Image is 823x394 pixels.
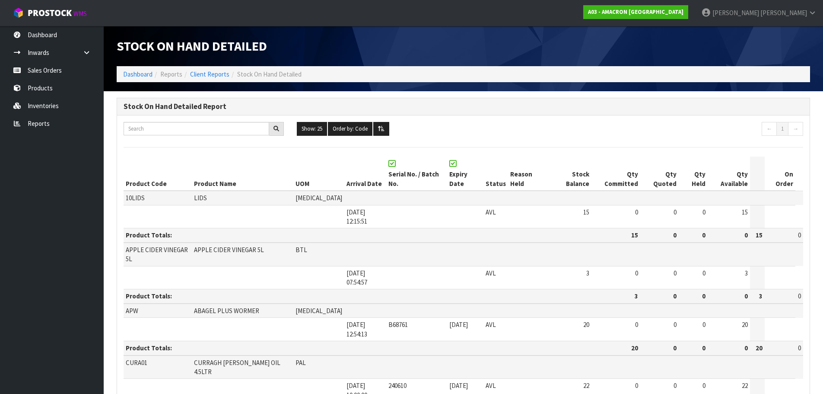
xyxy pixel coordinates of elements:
span: 0 [674,208,677,216]
nav: Page navigation [643,122,803,138]
span: 240610 [388,381,407,390]
strong: Product Totals: [126,292,172,300]
span: 15 [583,208,589,216]
th: Product Name [192,157,293,191]
th: Product Code [124,157,192,191]
strong: 0 [702,344,705,352]
th: Stock Balance [548,157,592,191]
img: cube-alt.png [13,7,24,18]
span: 0 [635,381,638,390]
span: 0 [702,208,705,216]
th: Qty Available [708,157,750,191]
strong: 20 [756,344,763,352]
a: → [788,122,803,136]
strong: 0 [673,344,677,352]
span: APPLE CIDER VINEGAR 5L [126,246,188,263]
strong: 0 [702,292,705,300]
a: ← [762,122,777,136]
strong: A03 - AMACRON [GEOGRAPHIC_DATA] [588,8,683,16]
span: 15 [742,208,748,216]
span: 10LIDS [126,194,145,202]
span: APW [126,307,138,315]
span: [DATE] 12:54:13 [346,320,367,338]
span: 0 [798,231,801,239]
span: 0 [702,320,705,329]
span: 0 [674,269,677,277]
span: ProStock [28,7,72,19]
strong: 0 [673,231,677,239]
button: Show: 25 [297,122,327,136]
span: [DATE] 07:54:57 [346,269,367,286]
strong: 0 [744,344,748,352]
th: Expiry Date [447,157,483,191]
span: LIDS [194,194,207,202]
span: [DATE] [449,320,468,329]
th: Arrival Date [344,157,387,191]
span: Stock On Hand Detailed [237,70,302,78]
span: 22 [742,381,748,390]
span: 22 [583,381,589,390]
span: 0 [635,269,638,277]
span: [MEDICAL_DATA] [296,194,342,202]
th: Qty Quoted [640,157,679,191]
span: 0 [635,208,638,216]
span: [DATE] [449,381,468,390]
span: AVL [486,381,496,390]
span: Stock On Hand Detailed [117,38,267,54]
span: 20 [742,320,748,329]
span: B68761 [388,320,408,329]
strong: Product Totals: [126,344,172,352]
strong: 20 [631,344,638,352]
span: Reports [160,70,182,78]
button: Order by: Code [328,122,372,136]
span: ABAGEL PLUS WORMER [194,307,259,315]
th: Status [483,157,508,191]
span: 0 [702,381,705,390]
strong: 0 [702,231,705,239]
span: AVL [486,208,496,216]
span: [PERSON_NAME] [760,9,807,17]
span: 3 [745,269,748,277]
span: 0 [674,320,677,329]
strong: 3 [635,292,638,300]
strong: Product Totals: [126,231,172,239]
th: Qty Committed [591,157,640,191]
span: BTL [296,246,307,254]
a: 1 [776,122,788,136]
th: UOM [293,157,344,191]
span: PAL [296,359,306,367]
strong: 15 [756,231,763,239]
span: 20 [583,320,589,329]
span: [PERSON_NAME] [712,9,759,17]
strong: 0 [673,292,677,300]
span: AVL [486,320,496,329]
strong: 15 [631,231,638,239]
span: [MEDICAL_DATA] [296,307,342,315]
span: CURA01 [126,359,147,367]
span: 0 [635,320,638,329]
span: AVL [486,269,496,277]
input: Search [124,122,269,135]
th: Qty Held [679,157,708,191]
strong: 0 [744,292,748,300]
span: 0 [798,292,801,300]
span: 0 [798,344,801,352]
h3: Stock On Hand Detailed Report [124,103,803,111]
strong: 0 [744,231,748,239]
span: 0 [702,269,705,277]
small: WMS [73,10,87,18]
span: CURRAGH [PERSON_NAME] OIL 4.5LTR [194,359,280,376]
th: On Order [765,157,795,191]
a: Client Reports [190,70,229,78]
span: [DATE] 12:15:51 [346,208,367,225]
span: 3 [586,269,589,277]
strong: 3 [759,292,763,300]
span: 0 [674,381,677,390]
a: Dashboard [123,70,153,78]
th: Reason Held [508,157,548,191]
span: APPLE CIDER VINEGAR 5L [194,246,264,254]
th: Serial No. / Batch No. [386,157,447,191]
